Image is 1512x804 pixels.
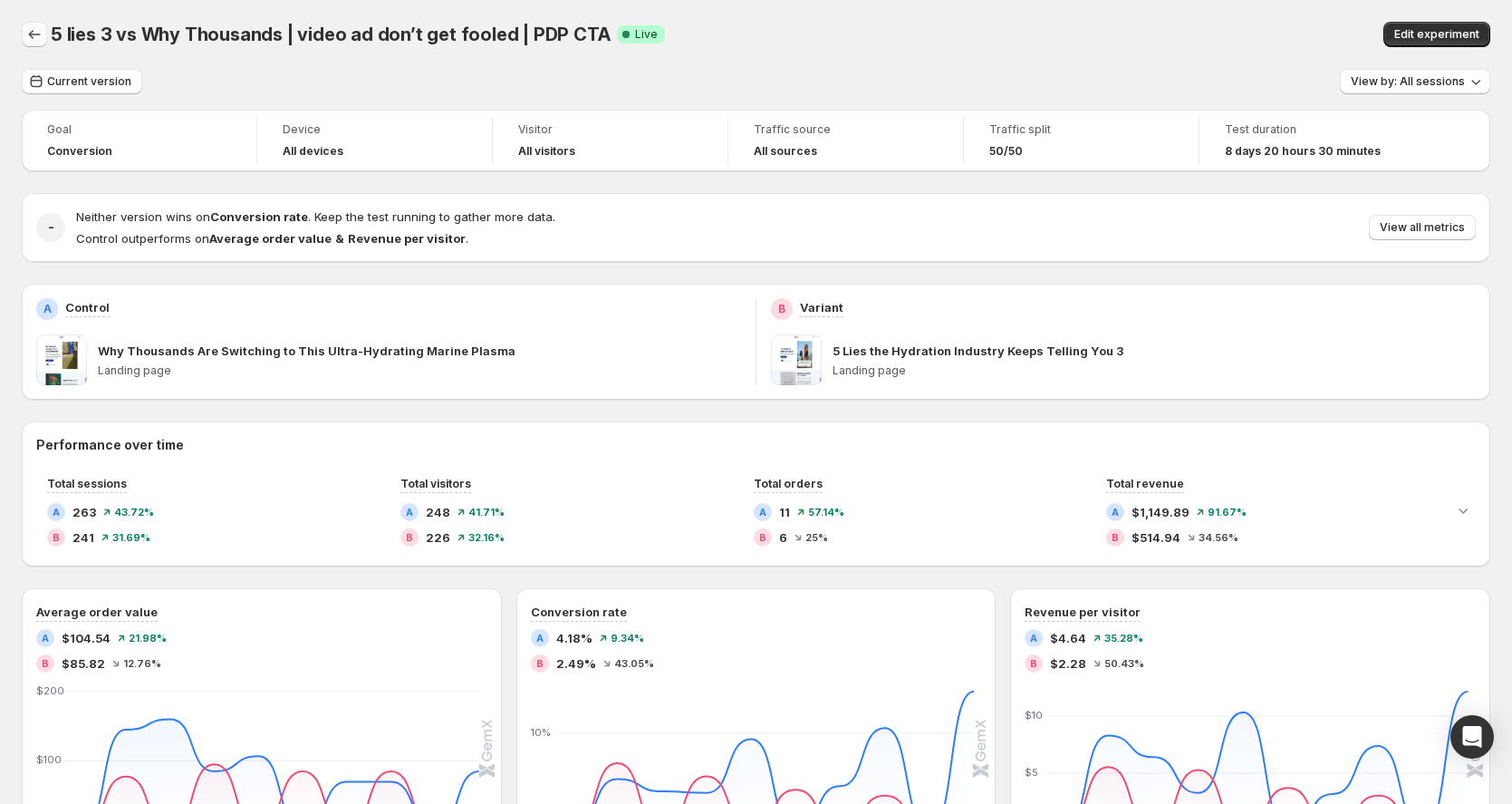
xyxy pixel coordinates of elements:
h2: A [1112,507,1119,518]
button: Expand chart [1450,498,1476,523]
span: 248 [426,503,450,521]
h4: All visitors [518,144,575,159]
p: Why Thousands Are Switching to This Ultra-Hydrating Marine Plasma [98,342,515,360]
h2: A [1030,633,1037,644]
span: Traffic split [989,122,1173,137]
h4: All devices [283,144,343,159]
span: Goal [47,122,231,137]
span: 21.98% [129,633,167,644]
a: DeviceAll devices [283,121,467,160]
span: Test duration [1225,122,1410,137]
h2: B [536,658,544,669]
h2: A [406,507,413,518]
span: $1,149.89 [1132,503,1189,521]
button: Edit experiment [1383,22,1490,47]
span: $4.64 [1050,629,1086,647]
h2: B [1030,658,1037,669]
strong: Conversion rate [210,209,308,224]
h2: B [406,532,413,543]
text: $10 [1025,709,1043,722]
span: Total visitors [400,477,471,490]
h2: A [759,507,766,518]
span: 43.72% [114,507,154,518]
span: 8 days 20 hours 30 minutes [1225,144,1381,159]
span: 226 [426,528,450,547]
h3: Conversion rate [531,603,627,621]
text: 10% [531,726,551,739]
span: 4.18% [556,629,592,647]
span: Total revenue [1106,477,1184,490]
text: $5 [1025,766,1038,779]
span: $2.28 [1050,654,1086,673]
button: View by: All sessions [1340,69,1490,94]
a: Traffic split50/50 [989,121,1173,160]
img: 5 Lies the Hydration Industry Keeps Telling You 3 [771,334,822,385]
a: VisitorAll visitors [518,121,702,160]
span: 91.67% [1208,507,1247,518]
h2: B [42,658,49,669]
h4: All sources [754,144,817,159]
span: 25% [805,532,828,543]
span: Total sessions [47,477,127,490]
strong: Revenue per visitor [348,231,466,246]
h2: A [536,633,544,644]
span: $514.94 [1132,528,1180,547]
img: Why Thousands Are Switching to This Ultra-Hydrating Marine Plasma [36,334,87,385]
span: 2.49% [556,654,596,673]
span: Neither version wins on . Keep the test running to gather more data. [76,209,555,224]
span: Live [635,27,658,42]
h2: B [778,302,785,316]
span: 31.69% [112,532,150,543]
span: View by: All sessions [1351,74,1465,89]
span: 9.34% [611,633,644,644]
span: 263 [72,503,96,521]
span: 6 [779,528,787,547]
span: 241 [72,528,94,547]
span: Current version [47,74,131,89]
span: Traffic source [754,122,938,137]
span: 34.56% [1199,532,1238,543]
span: Control outperforms on . [76,231,468,246]
span: 41.71% [468,507,505,518]
span: 32.16% [468,532,505,543]
span: 11 [779,503,790,521]
span: Total orders [754,477,823,490]
span: Visitor [518,122,702,137]
span: Device [283,122,467,137]
span: $104.54 [62,629,111,647]
a: Traffic sourceAll sources [754,121,938,160]
h2: A [43,302,52,316]
p: 5 Lies the Hydration Industry Keeps Telling You 3 [833,342,1123,360]
button: Current version [22,69,142,94]
h2: A [42,633,49,644]
span: 5 lies 3 vs Why Thousands | video ad don’t get fooled | PDP CTA [51,24,610,45]
span: 35.28% [1104,633,1143,644]
text: $100 [36,754,62,767]
span: 57.14% [808,507,844,518]
button: Back [22,22,47,47]
span: Conversion [47,144,112,159]
a: GoalConversion [47,121,231,160]
h3: Revenue per visitor [1025,603,1141,621]
p: Landing page [98,363,741,378]
span: 50/50 [989,144,1023,159]
button: View all metrics [1369,215,1476,240]
a: Test duration8 days 20 hours 30 minutes [1225,121,1410,160]
h2: B [53,532,60,543]
span: 50.43% [1104,658,1144,669]
h2: Performance over time [36,436,1476,454]
span: View all metrics [1380,220,1465,235]
span: $85.82 [62,654,105,673]
strong: & [335,231,344,246]
p: Landing page [833,363,1476,378]
h2: - [48,218,54,237]
div: Open Intercom Messenger [1450,715,1494,759]
h2: B [759,532,766,543]
strong: Average order value [209,231,332,246]
h2: B [1112,532,1119,543]
h3: Average order value [36,603,158,621]
span: 43.05% [614,658,654,669]
span: 12.76% [123,658,161,669]
p: Control [65,298,110,316]
span: Edit experiment [1394,27,1479,42]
